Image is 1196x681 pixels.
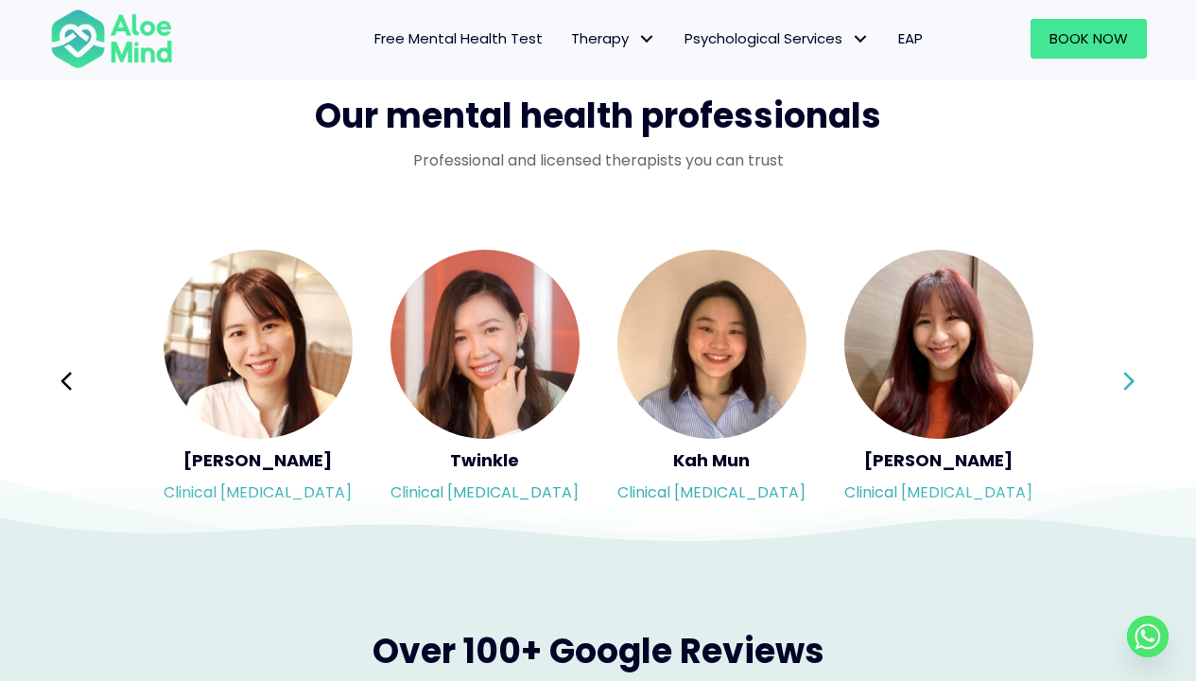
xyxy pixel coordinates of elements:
div: Slide 11 of 3 [844,248,1033,515]
img: <h5>Kher Yin</h5><p>Clinical psychologist</p> [164,250,353,439]
div: Slide 8 of 3 [164,248,353,515]
a: TherapyTherapy: submenu [557,19,670,59]
a: Book Now [1031,19,1147,59]
a: Whatsapp [1127,616,1169,657]
nav: Menu [198,19,937,59]
img: <h5>Jean</h5><p>Clinical psychologist</p> [844,250,1033,439]
img: Aloe mind Logo [50,8,173,70]
span: Therapy: submenu [633,26,661,53]
h5: [PERSON_NAME] [844,448,1033,472]
span: Psychological Services [685,28,870,48]
span: EAP [898,28,923,48]
img: <h5>Twinkle</h5><p>Clinical psychologist</p> [390,250,580,439]
span: Over 100+ Google Reviews [373,627,824,675]
a: <h5>Kah Mun</h5><p>Clinical psychologist</p> Kah MunClinical [MEDICAL_DATA] [617,250,806,513]
a: Psychological ServicesPsychological Services: submenu [670,19,884,59]
span: Our mental health professionals [315,92,881,140]
div: Slide 9 of 3 [390,248,580,515]
img: <h5>Kah Mun</h5><p>Clinical psychologist</p> [617,250,806,439]
span: Therapy [571,28,656,48]
a: EAP [884,19,937,59]
h5: Kah Mun [617,448,806,472]
h5: Twinkle [390,448,580,472]
p: Professional and licensed therapists you can trust [50,149,1147,171]
a: Free Mental Health Test [360,19,557,59]
span: Book Now [1049,28,1128,48]
span: Free Mental Health Test [374,28,543,48]
a: <h5>Kher Yin</h5><p>Clinical psychologist</p> [PERSON_NAME]Clinical [MEDICAL_DATA] [164,250,353,513]
div: Slide 10 of 3 [617,248,806,515]
span: Psychological Services: submenu [847,26,875,53]
a: <h5>Twinkle</h5><p>Clinical psychologist</p> TwinkleClinical [MEDICAL_DATA] [390,250,580,513]
a: <h5>Jean</h5><p>Clinical psychologist</p> [PERSON_NAME]Clinical [MEDICAL_DATA] [844,250,1033,513]
h5: [PERSON_NAME] [164,448,353,472]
